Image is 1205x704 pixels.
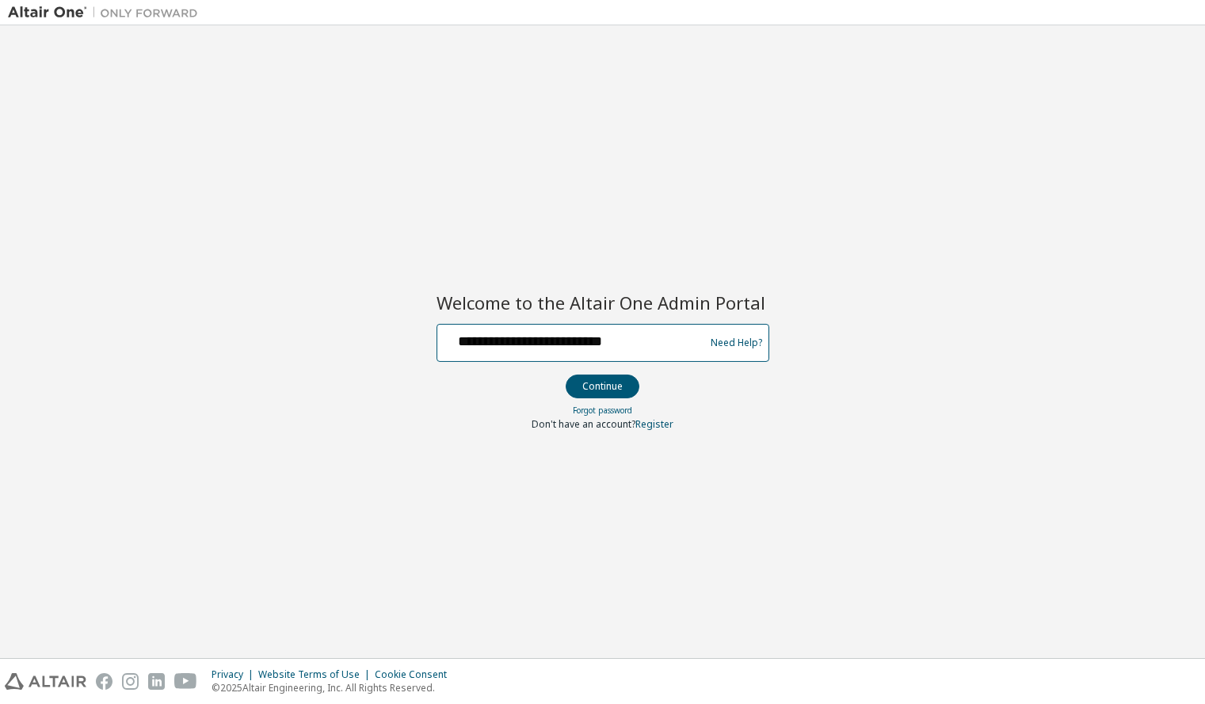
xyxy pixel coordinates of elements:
[258,668,375,681] div: Website Terms of Use
[437,291,769,314] h2: Welcome to the Altair One Admin Portal
[532,417,635,431] span: Don't have an account?
[5,673,86,690] img: altair_logo.svg
[711,342,762,343] a: Need Help?
[96,673,112,690] img: facebook.svg
[174,673,197,690] img: youtube.svg
[566,375,639,398] button: Continue
[8,5,206,21] img: Altair One
[573,405,632,416] a: Forgot password
[122,673,139,690] img: instagram.svg
[375,668,456,681] div: Cookie Consent
[148,673,165,690] img: linkedin.svg
[212,668,258,681] div: Privacy
[212,681,456,694] p: © 2025 Altair Engineering, Inc. All Rights Reserved.
[635,417,673,431] a: Register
